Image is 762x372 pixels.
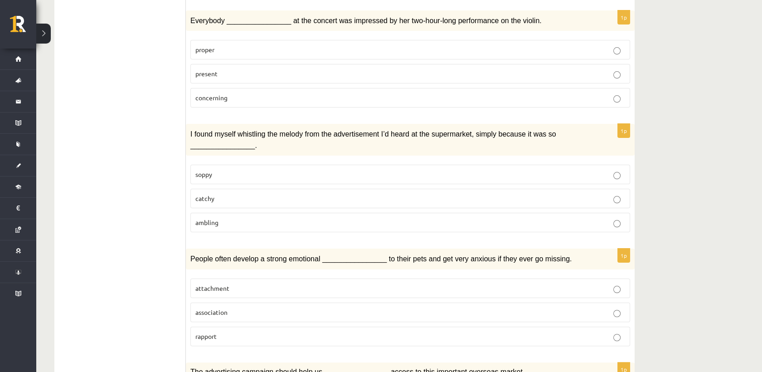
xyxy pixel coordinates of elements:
input: concerning [613,95,621,103]
span: present [195,69,218,78]
input: present [613,71,621,78]
input: rapport [613,334,621,341]
input: soppy [613,172,621,179]
span: People often develop a strong emotional ________________ to their pets and get very anxious if th... [190,255,572,263]
input: association [613,310,621,317]
input: proper [613,47,621,54]
span: concerning [195,93,228,102]
span: rapport [195,332,217,340]
span: Everybody ________________ at the concert was impressed by her two-hour-long performance on the v... [190,17,542,24]
a: Rīgas 1. Tālmācības vidusskola [10,16,36,39]
span: I found myself whistling the melody from the advertisement I’d heard at the supermarket, simply b... [190,130,556,149]
p: 1p [617,123,630,138]
span: catchy [195,194,214,202]
input: ambling [613,220,621,227]
span: soppy [195,170,212,178]
span: proper [195,45,214,54]
p: 1p [617,10,630,24]
span: attachment [195,284,229,292]
input: attachment [613,286,621,293]
input: catchy [613,196,621,203]
span: association [195,308,228,316]
span: ambling [195,218,218,226]
p: 1p [617,248,630,263]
